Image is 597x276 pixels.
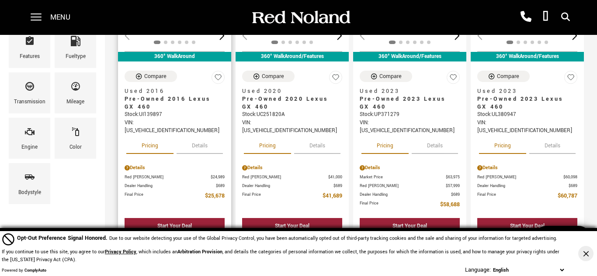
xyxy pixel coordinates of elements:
div: Start Your Deal [477,218,577,234]
a: Red [PERSON_NAME] $57,999 [360,183,460,189]
span: Final Price [242,191,323,201]
div: Compare [379,72,402,80]
span: Mileage [70,79,81,97]
div: Next slide [455,31,460,40]
span: $24,989 [211,174,225,181]
span: Pre-Owned 2016 Lexus GX 460 [125,95,218,111]
strong: Arbitration Provision [177,249,222,255]
a: Final Price $25,678 [125,191,225,201]
span: Market Price [360,174,446,181]
div: 360° WalkAround [118,52,231,61]
span: Dealer Handling [360,191,451,198]
div: ColorColor [55,118,96,159]
a: Final Price $41,689 [242,191,342,201]
div: VIN: [US_VEHICLE_IDENTIFICATION_NUMBER] [360,119,460,135]
div: Pricing Details - Pre-Owned 2020 Lexus GX 460 4WD [242,164,342,172]
span: Transmission [24,79,35,97]
span: Pre-Owned 2023 Lexus GX 460 [360,95,453,111]
span: Red [PERSON_NAME] [125,174,211,181]
div: EngineEngine [9,118,50,159]
div: MileageMileage [55,72,96,113]
div: Start Your Deal [157,222,192,230]
span: Engine [24,124,35,143]
img: Red Noland Auto Group [250,10,351,25]
div: Mileage [66,97,84,107]
div: Pricing Details - Pre-Owned 2023 Lexus GX 460 With Navigation & 4WD [360,164,460,172]
div: Compare [497,72,519,80]
a: Used 2023Pre-Owned 2023 Lexus GX 460 [360,87,460,111]
a: Red [PERSON_NAME] $41,000 [242,174,342,181]
a: Red [PERSON_NAME] $24,989 [125,174,225,181]
p: If you continue to use this site, you agree to our , which includes an , and details the categori... [2,249,559,263]
div: Bodystyle [18,188,41,198]
span: $58,688 [440,200,460,209]
div: VIN: [US_VEHICLE_IDENTIFICATION_NUMBER] [125,119,225,135]
span: Color [70,124,81,143]
button: Save Vehicle [447,71,460,88]
button: Save Vehicle [212,71,225,88]
span: Final Price [477,191,558,201]
span: Red [PERSON_NAME] [360,183,446,189]
span: $63,975 [446,174,460,181]
button: Compare Vehicle [360,71,412,82]
div: Fueltype [66,52,86,61]
div: Start Your Deal [392,222,427,230]
div: Stock : UI139897 [125,111,225,119]
span: Pre-Owned 2020 Lexus GX 460 [242,95,336,111]
a: ComplyAuto [24,268,46,273]
div: Pricing Details - Pre-Owned 2023 Lexus GX 460 With Navigation & 4WD [477,164,577,172]
span: Dealer Handling [477,183,569,189]
button: Compare Vehicle [477,71,530,82]
div: Next slide [337,31,342,40]
a: Final Price $58,688 [360,200,460,209]
div: Stock : UP371279 [360,111,460,119]
a: Dealer Handling $689 [360,191,460,198]
div: 360° WalkAround/Features [353,52,466,61]
span: Dealer Handling [125,183,216,189]
span: Used 2023 [477,87,571,95]
span: $60,787 [558,191,577,201]
div: FeaturesFeatures [9,27,50,68]
div: Features [20,52,40,61]
span: Opt-Out Preference Signal Honored . [17,234,109,242]
button: Save Vehicle [329,71,342,88]
a: Dealer Handling $689 [242,183,342,189]
span: Fueltype [70,34,81,52]
div: Compare [262,72,284,80]
div: VIN: [US_VEHICLE_IDENTIFICATION_NUMBER] [242,119,342,135]
div: Pricing Details - Pre-Owned 2016 Lexus GX 460 With Navigation & 4WD [125,164,225,172]
span: $689 [333,183,342,189]
a: Final Price $60,787 [477,191,577,201]
button: Compare Vehicle [242,71,295,82]
button: details tab [529,135,576,154]
a: Privacy Policy [105,249,136,255]
button: pricing tab [479,135,526,154]
div: Stock : UC251820A [242,111,342,119]
div: Transmission [14,97,45,107]
button: Close Button [578,246,594,261]
a: Red [PERSON_NAME] $60,098 [477,174,577,181]
div: Start Your Deal [125,218,225,234]
span: Bodystyle [24,170,35,188]
span: $689 [569,183,577,189]
span: Final Price [125,191,205,201]
span: Pre-Owned 2023 Lexus GX 460 [477,95,571,111]
a: Live Chat [535,226,590,250]
div: Start Your Deal [360,218,460,234]
span: $41,000 [328,174,342,181]
span: Used 2020 [242,87,336,95]
div: 360° WalkAround/Features [236,52,349,61]
div: 360° WalkAround/Features [471,52,584,61]
span: Dealer Handling [242,183,333,189]
div: Powered by [2,268,46,273]
span: Red [PERSON_NAME] [477,174,563,181]
span: $689 [216,183,225,189]
div: Start Your Deal [242,218,342,234]
div: TransmissionTransmission [9,72,50,113]
span: Red [PERSON_NAME] [242,174,328,181]
div: Start Your Deal [510,222,545,230]
div: VIN: [US_VEHICLE_IDENTIFICATION_NUMBER] [477,119,577,135]
span: Used 2016 [125,87,218,95]
span: $689 [451,191,460,198]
